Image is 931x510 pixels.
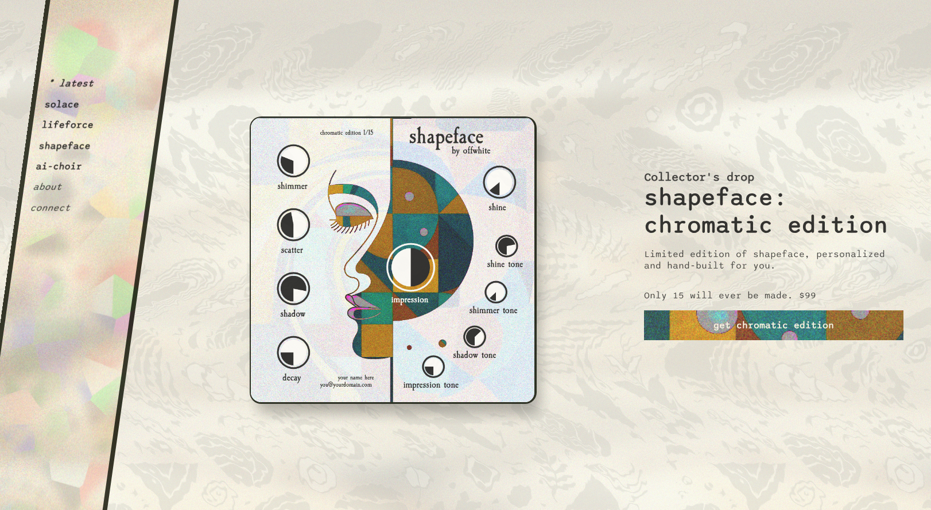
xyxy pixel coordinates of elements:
button: about [32,181,63,193]
button: connect [29,202,71,213]
button: solace [44,99,80,110]
button: shapeface [38,140,92,151]
p: Limited edition of shapeface, personalized and hand-built for you. [644,248,903,271]
button: lifeforce [41,119,95,131]
h2: shapeface: chromatic edition [644,184,903,239]
a: get chromatic edition [644,310,903,340]
p: Only 15 will ever be made. $99 [644,290,816,301]
h3: Collector's drop [644,170,754,184]
img: shapeface collectors [250,116,537,404]
button: ai-choir [35,161,83,172]
button: * latest [47,78,95,89]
